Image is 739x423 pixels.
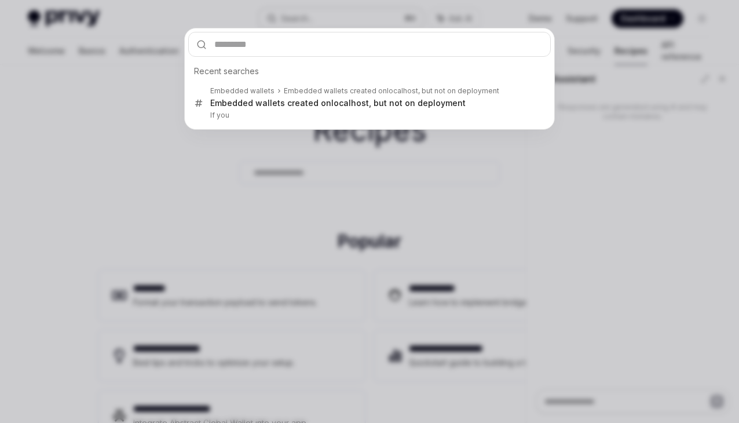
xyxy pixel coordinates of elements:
p: If you [210,111,526,120]
span: Recent searches [194,65,259,77]
b: localhost [331,98,369,108]
div: Embedded wallets [210,86,275,96]
b: localhost [387,86,418,95]
div: Embedded wallets created on , but not on deployment [210,98,466,108]
div: Embedded wallets created on , but not on deployment [284,86,499,96]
